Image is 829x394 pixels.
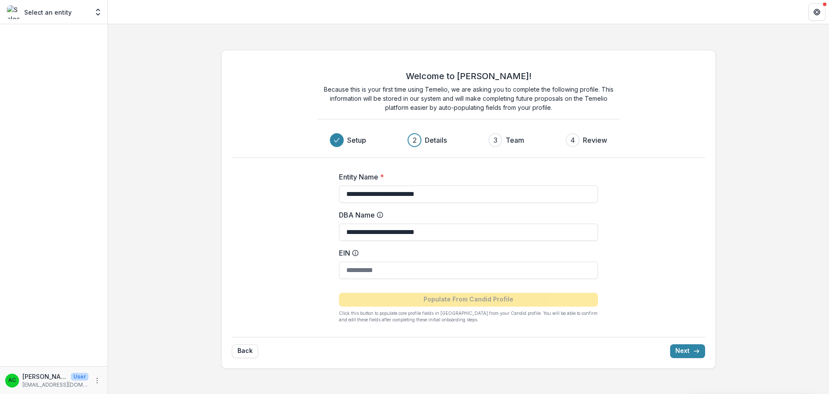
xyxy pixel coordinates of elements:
[494,135,497,145] div: 3
[330,133,607,147] div: Progress
[406,71,532,81] h2: Welcome to [PERSON_NAME]!
[347,135,366,145] h3: Setup
[413,135,417,145] div: 2
[7,5,21,19] img: Select an entity
[339,172,593,182] label: Entity Name
[570,135,575,145] div: 4
[8,378,16,383] div: Ashley Chambers
[339,210,593,220] label: DBA Name
[92,375,102,386] button: More
[71,373,89,381] p: User
[232,344,258,358] button: Back
[506,135,524,145] h3: Team
[92,3,104,21] button: Open entity switcher
[425,135,447,145] h3: Details
[339,248,593,258] label: EIN
[317,85,620,112] p: Because this is your first time using Temelio, we are asking you to complete the following profil...
[22,372,67,381] p: [PERSON_NAME]
[339,293,598,307] button: Populate From Candid Profile
[339,310,598,323] p: Click this button to populate core profile fields in [GEOGRAPHIC_DATA] from your Candid profile. ...
[808,3,826,21] button: Get Help
[24,8,72,17] p: Select an entity
[583,135,607,145] h3: Review
[22,381,89,389] p: [EMAIL_ADDRESS][DOMAIN_NAME]
[670,344,705,358] button: Next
